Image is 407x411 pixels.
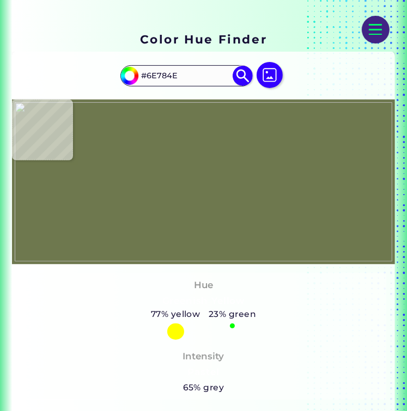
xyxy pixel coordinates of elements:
[257,62,283,88] img: icon picture
[194,277,213,293] h4: Hue
[157,295,249,308] h3: Greenish Yellow
[140,31,267,47] h1: Color Hue Finder
[204,307,260,321] h5: 23% green
[233,66,253,86] img: icon search
[183,348,224,364] h4: Intensity
[147,307,204,321] h5: 77% yellow
[137,67,235,85] input: type color..
[15,102,392,261] img: 7736aacd-c0c8-477d-abe9-073615cf4f6f
[183,381,224,395] h5: 65% grey
[183,366,224,379] h3: Pastel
